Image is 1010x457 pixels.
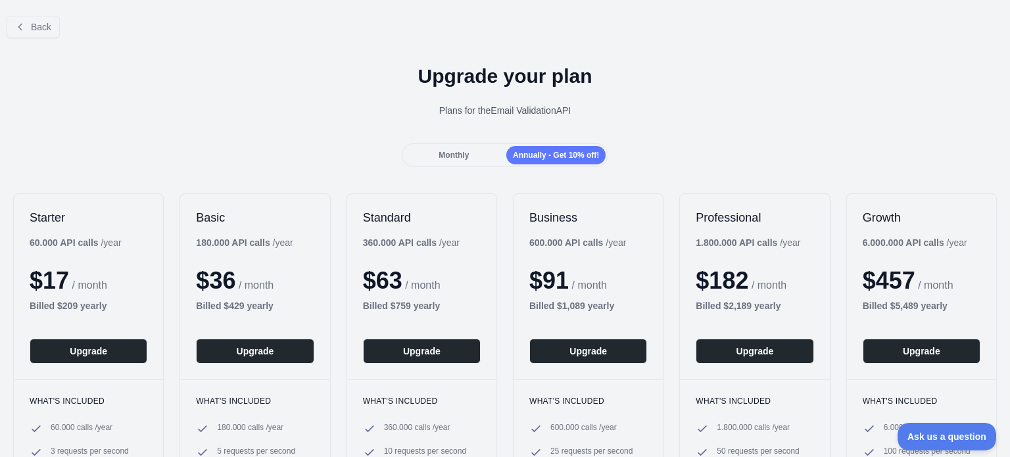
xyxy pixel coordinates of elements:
span: $ 182 [696,267,748,294]
iframe: Toggle Customer Support [898,423,997,450]
span: / month [572,279,607,291]
span: / month [405,279,440,291]
b: Billed $ 2,189 yearly [696,301,781,311]
b: Billed $ 5,489 yearly [863,301,948,311]
span: $ 457 [863,267,915,294]
b: Billed $ 1,089 yearly [529,301,614,311]
span: / month [752,279,786,291]
span: $ 63 [363,267,402,294]
span: $ 91 [529,267,569,294]
b: Billed $ 759 yearly [363,301,441,311]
